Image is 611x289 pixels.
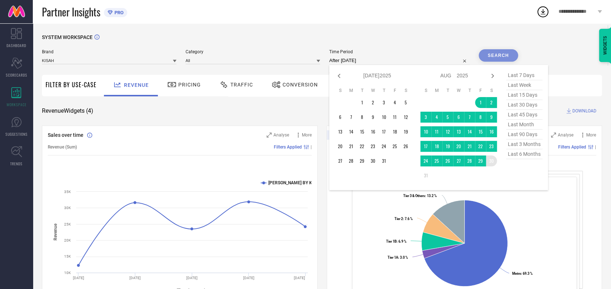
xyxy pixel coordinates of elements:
td: Mon Aug 25 2025 [431,155,442,166]
td: Mon Jul 28 2025 [346,155,357,166]
span: More [302,132,312,138]
svg: Zoom [266,132,272,138]
span: More [586,132,596,138]
span: WORKSPACE [7,102,27,107]
text: : 3.0 % [388,255,408,259]
td: Wed Aug 13 2025 [453,126,464,137]
td: Wed Aug 27 2025 [453,155,464,166]
th: Monday [431,88,442,93]
td: Tue Aug 19 2025 [442,141,453,152]
span: Analyse [558,132,573,138]
td: Mon Jul 07 2025 [346,112,357,123]
td: Fri Jul 18 2025 [389,126,400,137]
text: 15K [64,254,71,258]
td: Fri Jul 11 2025 [389,112,400,123]
td: Wed Aug 06 2025 [453,112,464,123]
div: Open download list [536,5,549,18]
td: Tue Aug 05 2025 [442,112,453,123]
span: Filters Applied [558,144,586,150]
td: Mon Jul 14 2025 [346,126,357,137]
td: Sat Aug 16 2025 [486,126,497,137]
td: Sun Aug 10 2025 [420,126,431,137]
text: [DATE] [243,276,254,280]
th: Wednesday [453,88,464,93]
td: Wed Aug 20 2025 [453,141,464,152]
td: Wed Jul 16 2025 [367,126,378,137]
td: Wed Jul 23 2025 [367,141,378,152]
span: Pricing [178,82,201,88]
text: [DATE] [73,276,84,280]
span: Time Period [329,49,470,54]
div: Premium [327,130,354,141]
td: Sun Jul 06 2025 [335,112,346,123]
td: Sun Jul 20 2025 [335,141,346,152]
text: 25K [64,222,71,226]
span: PRO [113,10,124,15]
span: Revenue [124,82,149,88]
th: Saturday [400,88,411,93]
span: | [311,144,312,150]
td: Sat Jul 26 2025 [400,141,411,152]
span: Partner Insights [42,4,100,19]
th: Sunday [335,88,346,93]
span: Analyse [273,132,289,138]
th: Wednesday [367,88,378,93]
span: | [595,144,596,150]
text: 35K [64,190,71,194]
td: Fri Aug 01 2025 [475,97,486,108]
td: Wed Jul 09 2025 [367,112,378,123]
span: SYSTEM WORKSPACE [42,34,93,40]
td: Fri Aug 29 2025 [475,155,486,166]
text: : 7.6 % [394,217,412,221]
td: Thu Aug 28 2025 [464,155,475,166]
text: [DATE] [186,276,198,280]
td: Thu Aug 07 2025 [464,112,475,123]
span: Filters Applied [274,144,302,150]
th: Thursday [464,88,475,93]
text: [DATE] [129,276,141,280]
tspan: Tier 3 & Others [403,194,425,198]
td: Sun Aug 31 2025 [420,170,431,181]
td: Fri Aug 22 2025 [475,141,486,152]
span: SUGGESTIONS [5,131,28,137]
td: Thu Aug 21 2025 [464,141,475,152]
td: Fri Jul 25 2025 [389,141,400,152]
td: Sat Aug 09 2025 [486,112,497,123]
text: : 13.2 % [403,194,436,198]
td: Sun Aug 17 2025 [420,141,431,152]
span: Sales over time [48,132,83,138]
span: Revenue (Sum) [48,144,77,150]
div: Previous month [335,72,343,80]
span: Traffic [230,82,253,88]
td: Tue Jul 08 2025 [357,112,367,123]
tspan: Metro [512,271,521,275]
th: Friday [475,88,486,93]
td: Thu Jul 10 2025 [378,112,389,123]
tspan: Tier 2 [394,217,402,221]
th: Tuesday [357,88,367,93]
td: Mon Aug 04 2025 [431,112,442,123]
text: : 69.3 % [512,271,532,275]
th: Friday [389,88,400,93]
svg: Zoom [551,132,556,138]
span: last 45 days [506,110,542,120]
text: [PERSON_NAME] BY KISAH [268,180,322,185]
span: TRENDS [10,161,23,166]
td: Sat Aug 02 2025 [486,97,497,108]
input: Select time period [329,56,470,65]
span: Revenue Widgets ( 4 ) [42,107,93,115]
span: DOWNLOAD [572,107,596,115]
td: Sun Aug 03 2025 [420,112,431,123]
td: Mon Aug 18 2025 [431,141,442,152]
span: last 90 days [506,130,542,139]
td: Sun Aug 24 2025 [420,155,431,166]
span: Brand [42,49,176,54]
td: Mon Jul 21 2025 [346,141,357,152]
th: Monday [346,88,357,93]
td: Tue Jul 29 2025 [357,155,367,166]
span: Category [186,49,320,54]
span: last 3 months [506,139,542,149]
span: last 15 days [506,90,542,100]
span: last 30 days [506,100,542,110]
td: Thu Jul 31 2025 [378,155,389,166]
